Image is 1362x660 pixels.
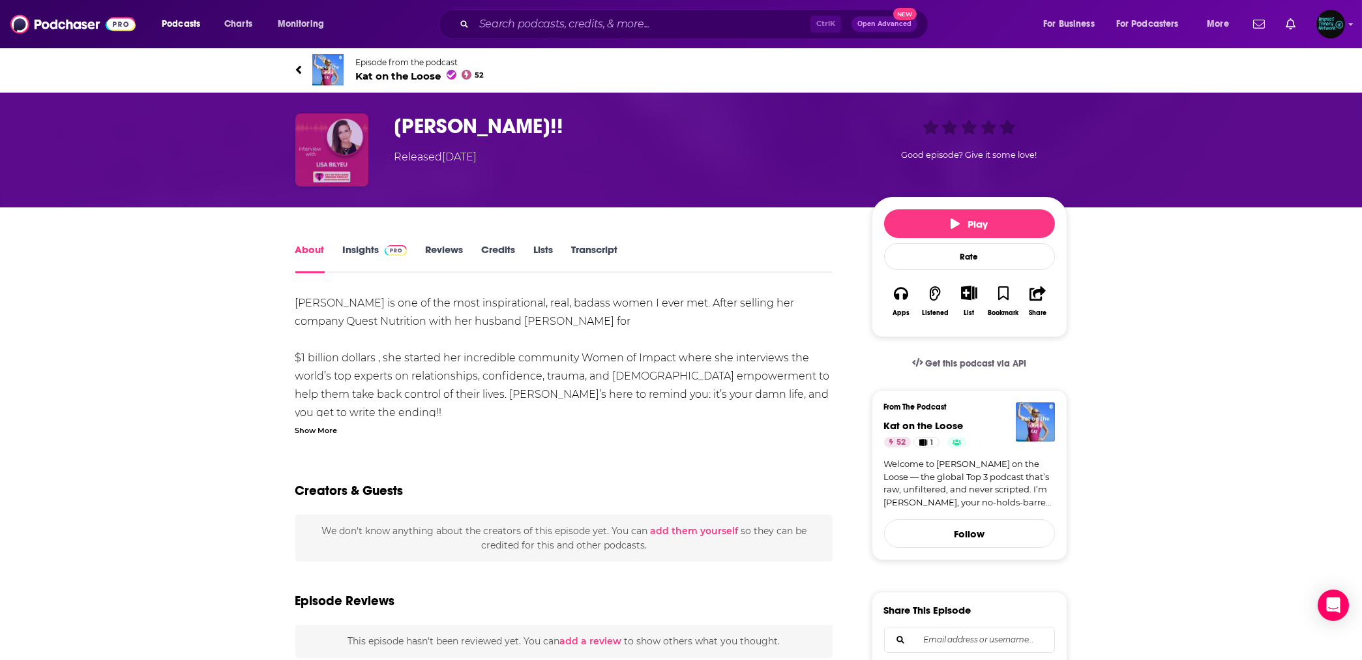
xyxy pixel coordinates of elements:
[902,150,1037,160] span: Good episode? Give it some love!
[533,243,553,273] a: Lists
[893,309,910,317] div: Apps
[896,436,906,449] span: 52
[474,14,810,35] input: Search podcasts, credits, & more...
[884,458,1055,509] a: Welcome to [PERSON_NAME] on the Loose — the global Top 3 podcast that’s raw, unfiltered, and neve...
[295,54,1067,85] a: Kat on the LooseEpisode from the podcastKat on the Loose52
[278,15,324,33] span: Monitoring
[10,12,136,37] img: Podchaser - Follow, Share and Rate Podcasts
[884,437,911,447] a: 52
[394,149,477,165] div: Released [DATE]
[931,436,934,449] span: 1
[893,8,917,20] span: New
[162,15,200,33] span: Podcasts
[425,243,463,273] a: Reviews
[481,243,515,273] a: Credits
[559,634,621,648] button: add a review
[922,309,949,317] div: Listened
[1116,15,1179,33] span: For Podcasters
[394,113,851,139] h1: LISA BILYEU!!
[451,9,941,39] div: Search podcasts, credits, & more...
[1316,10,1345,38] button: Show profile menu
[321,525,807,551] span: We don't know anything about the creators of this episode yet . You can so they can be credited f...
[295,243,325,273] a: About
[295,483,404,499] h2: Creators & Guests
[986,277,1020,325] button: Bookmark
[295,593,395,609] h3: Episode Reviews
[295,113,368,187] img: LISA BILYEU!!
[1034,14,1111,35] button: open menu
[475,72,484,78] span: 52
[1020,277,1054,325] button: Share
[269,14,341,35] button: open menu
[1029,309,1046,317] div: Share
[571,243,617,273] a: Transcript
[884,277,918,325] button: Apps
[1248,13,1270,35] a: Show notifications dropdown
[925,358,1026,369] span: Get this podcast via API
[153,14,217,35] button: open menu
[1108,14,1198,35] button: open menu
[1016,402,1055,442] img: Kat on the Loose
[951,218,988,230] span: Play
[857,21,911,27] span: Open Advanced
[343,243,407,273] a: InsightsPodchaser Pro
[1198,14,1245,35] button: open menu
[810,16,841,33] span: Ctrl K
[918,277,952,325] button: Listened
[216,14,260,35] a: Charts
[851,16,917,32] button: Open AdvancedNew
[902,348,1037,380] a: Get this podcast via API
[356,70,484,82] span: Kat on the Loose
[964,308,975,317] div: List
[884,402,1044,412] h3: From The Podcast
[884,627,1055,653] div: Search followers
[956,286,983,300] button: Show More Button
[1281,13,1301,35] a: Show notifications dropdown
[1318,590,1349,621] div: Open Intercom Messenger
[295,294,833,477] div: [PERSON_NAME] is one of the most inspirational, real, badass women I ever met. After selling her ...
[650,526,738,536] button: add them yourself
[988,309,1018,317] div: Bookmark
[895,627,1044,652] input: Email address or username...
[348,635,780,647] span: This episode hasn't been reviewed yet. You can to show others what you thought.
[884,209,1055,238] button: Play
[385,245,407,256] img: Podchaser Pro
[1316,10,1345,38] img: User Profile
[1316,10,1345,38] span: Logged in as rich38187
[1207,15,1229,33] span: More
[312,54,344,85] img: Kat on the Loose
[356,57,484,67] span: Episode from the podcast
[224,15,252,33] span: Charts
[913,437,939,447] a: 1
[884,243,1055,270] div: Rate
[884,519,1055,548] button: Follow
[1043,15,1095,33] span: For Business
[884,419,964,432] a: Kat on the Loose
[952,277,986,325] div: Show More ButtonList
[884,604,971,616] h3: Share This Episode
